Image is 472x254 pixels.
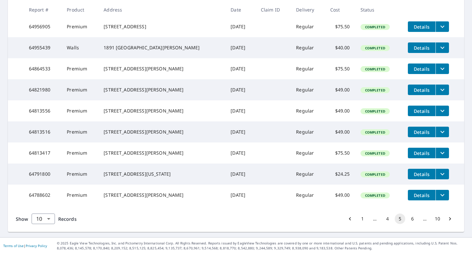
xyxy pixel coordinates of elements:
[361,130,389,135] span: Completed
[104,44,220,51] div: 1891 [GEOGRAPHIC_DATA][PERSON_NAME]
[361,193,389,198] span: Completed
[225,142,256,164] td: [DATE]
[104,23,220,30] div: [STREET_ADDRESS]
[291,164,325,185] td: Regular
[408,127,435,137] button: detailsBtn-64813516
[420,216,430,222] div: …
[24,37,62,58] td: 64955439
[62,164,98,185] td: Premium
[412,45,432,51] span: Details
[325,16,355,37] td: $75.50
[225,164,256,185] td: [DATE]
[32,210,55,228] div: 10
[435,190,449,200] button: filesDropdownBtn-64788602
[225,185,256,206] td: [DATE]
[62,16,98,37] td: Premium
[3,243,24,248] a: Terms of Use
[408,148,435,158] button: detailsBtn-64813417
[26,243,47,248] a: Privacy Policy
[382,214,393,224] button: Go to page 4
[291,142,325,164] td: Regular
[435,106,449,116] button: filesDropdownBtn-64813556
[24,100,62,121] td: 64813556
[62,79,98,100] td: Premium
[24,16,62,37] td: 64956905
[24,142,62,164] td: 64813417
[412,108,432,114] span: Details
[325,79,355,100] td: $49.00
[225,100,256,121] td: [DATE]
[357,214,368,224] button: Go to page 1
[24,185,62,206] td: 64788602
[104,87,220,93] div: [STREET_ADDRESS][PERSON_NAME]
[325,185,355,206] td: $49.00
[62,142,98,164] td: Premium
[291,58,325,79] td: Regular
[3,244,47,248] p: |
[412,66,432,72] span: Details
[408,169,435,179] button: detailsBtn-64791800
[361,25,389,29] span: Completed
[32,214,55,224] div: Show 10 records
[361,67,389,71] span: Completed
[408,190,435,200] button: detailsBtn-64788602
[408,106,435,116] button: detailsBtn-64813556
[408,42,435,53] button: detailsBtn-64955439
[291,79,325,100] td: Regular
[432,214,443,224] button: Go to page 10
[104,192,220,198] div: [STREET_ADDRESS][PERSON_NAME]
[291,37,325,58] td: Regular
[62,37,98,58] td: Walls
[395,214,405,224] button: page 5
[225,16,256,37] td: [DATE]
[58,216,77,222] span: Records
[435,148,449,158] button: filesDropdownBtn-64813417
[435,127,449,137] button: filesDropdownBtn-64813516
[225,58,256,79] td: [DATE]
[104,108,220,114] div: [STREET_ADDRESS][PERSON_NAME]
[412,87,432,93] span: Details
[412,150,432,156] span: Details
[412,192,432,198] span: Details
[370,216,380,222] div: …
[325,58,355,79] td: $75.50
[57,241,469,251] p: © 2025 Eagle View Technologies, Inc. and Pictometry International Corp. All Rights Reserved. Repo...
[361,88,389,92] span: Completed
[344,214,456,224] nav: pagination navigation
[16,216,28,222] span: Show
[361,151,389,156] span: Completed
[435,42,449,53] button: filesDropdownBtn-64955439
[24,79,62,100] td: 64821980
[225,79,256,100] td: [DATE]
[62,185,98,206] td: Premium
[225,37,256,58] td: [DATE]
[435,63,449,74] button: filesDropdownBtn-64864533
[24,121,62,142] td: 64813516
[435,85,449,95] button: filesDropdownBtn-64821980
[104,171,220,177] div: [STREET_ADDRESS][US_STATE]
[291,185,325,206] td: Regular
[361,109,389,114] span: Completed
[104,150,220,156] div: [STREET_ADDRESS][PERSON_NAME]
[325,37,355,58] td: $40.00
[407,214,418,224] button: Go to page 6
[291,121,325,142] td: Regular
[291,16,325,37] td: Regular
[445,214,455,224] button: Go to next page
[408,21,435,32] button: detailsBtn-64956905
[325,142,355,164] td: $75.50
[412,24,432,30] span: Details
[104,129,220,135] div: [STREET_ADDRESS][PERSON_NAME]
[408,63,435,74] button: detailsBtn-64864533
[62,121,98,142] td: Premium
[361,172,389,177] span: Completed
[325,164,355,185] td: $24.25
[104,65,220,72] div: [STREET_ADDRESS][PERSON_NAME]
[24,164,62,185] td: 64791800
[24,58,62,79] td: 64864533
[291,100,325,121] td: Regular
[408,85,435,95] button: detailsBtn-64821980
[435,21,449,32] button: filesDropdownBtn-64956905
[325,121,355,142] td: $49.00
[62,58,98,79] td: Premium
